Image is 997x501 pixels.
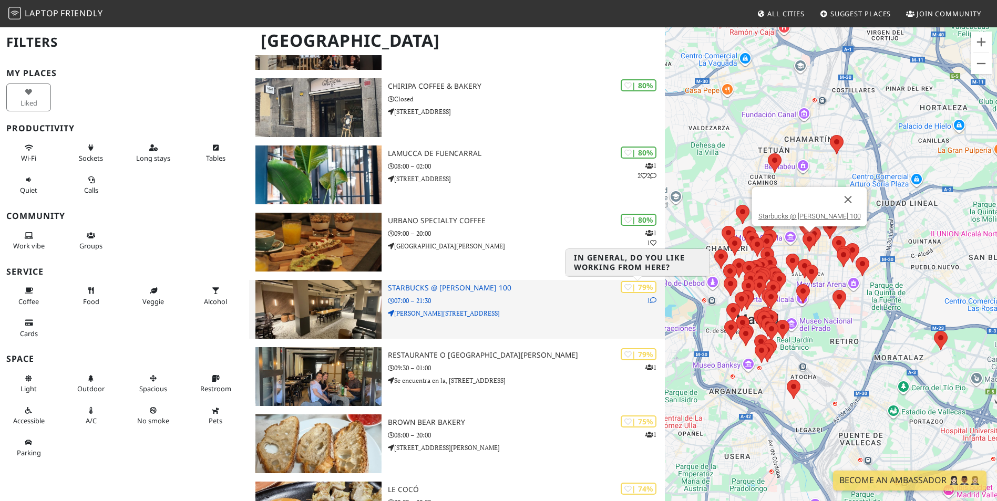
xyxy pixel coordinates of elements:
h3: Le Cocó [388,485,665,494]
button: Sockets [69,139,114,167]
img: Starbucks @ C. de Serrano 100 [255,280,381,339]
span: Power sockets [79,153,103,163]
button: Work vibe [6,227,51,255]
p: 1 1 [645,228,656,248]
button: Coffee [6,282,51,310]
span: Outdoor area [77,384,105,393]
h3: Chiripa Coffee & Bakery [388,82,665,91]
button: Wi-Fi [6,139,51,167]
h1: [GEOGRAPHIC_DATA] [252,26,662,55]
span: Smoke free [137,416,169,425]
span: Video/audio calls [84,185,98,195]
h3: Service [6,267,243,277]
h3: Community [6,211,243,221]
span: Alcohol [204,297,227,306]
h3: Brown Bear Bakery [388,418,665,427]
img: Urbano Specialty Coffee [255,213,381,272]
p: 1 [647,295,656,305]
button: No smoke [131,402,176,430]
button: Groups [69,227,114,255]
img: Restaurante O Cacho do José [255,347,381,406]
p: 1 [645,362,656,372]
button: Food [69,282,114,310]
button: Outdoor [69,370,114,398]
p: [STREET_ADDRESS] [388,174,665,184]
h2: Filters [6,26,243,58]
button: Light [6,370,51,398]
span: Suggest Places [830,9,891,18]
p: Closed [388,94,665,104]
button: Accessible [6,402,51,430]
img: LaptopFriendly [8,7,21,19]
span: Accessible [13,416,45,425]
button: Quiet [6,171,51,199]
h3: My Places [6,68,243,78]
p: 1 [645,430,656,440]
h3: Productivity [6,123,243,133]
a: Chiripa Coffee & Bakery | 80% Chiripa Coffee & Bakery Closed [STREET_ADDRESS] [249,78,664,137]
a: Join Community [902,4,985,23]
h3: In general, do you like working from here? [566,249,710,276]
div: | 75% [621,415,656,427]
span: Quiet [20,185,37,195]
p: 09:30 – 01:00 [388,363,665,373]
div: | 74% [621,483,656,495]
span: Natural light [20,384,37,393]
p: [STREET_ADDRESS][PERSON_NAME] [388,443,665,453]
span: Restroom [200,384,231,393]
h3: Lamucca de Fuencarral [388,149,665,158]
button: A/C [69,402,114,430]
a: Suggest Places [816,4,896,23]
button: Alcohol [193,282,238,310]
img: Lamucca de Fuencarral [255,145,381,204]
button: Parking [6,434,51,462]
div: | 79% [621,348,656,360]
a: Starbucks @ [PERSON_NAME] 100 [758,212,860,220]
div: | 79% [621,281,656,293]
p: 1 2 2 [638,161,656,181]
p: 09:00 – 20:00 [388,228,665,238]
button: Spacious [131,370,176,398]
button: Long stays [131,139,176,167]
p: [STREET_ADDRESS] [388,107,665,117]
span: Coffee [18,297,39,306]
button: Veggie [131,282,176,310]
span: People working [13,241,45,250]
button: Pets [193,402,238,430]
span: Air conditioned [86,416,97,425]
button: Calls [69,171,114,199]
a: Become an Ambassador 🤵🏻‍♀️🤵🏾‍♂️🤵🏼‍♀️ [833,471,986,490]
span: Join Community [917,9,981,18]
div: | 80% [621,147,656,159]
span: Food [83,297,99,306]
img: Chiripa Coffee & Bakery [255,78,381,137]
span: Friendly [60,7,102,19]
div: | 80% [621,214,656,226]
p: [GEOGRAPHIC_DATA][PERSON_NAME] [388,241,665,251]
span: Credit cards [20,329,38,338]
h3: Restaurante O [GEOGRAPHIC_DATA][PERSON_NAME] [388,351,665,360]
button: Zoom out [971,53,992,74]
div: | 80% [621,79,656,91]
a: Lamucca de Fuencarral | 80% 122 Lamucca de Fuencarral 08:00 – 02:00 [STREET_ADDRESS] [249,145,664,204]
img: Brown Bear Bakery [255,414,381,473]
button: Zoom in [971,32,992,53]
span: Veggie [142,297,164,306]
p: 07:00 – 21:30 [388,296,665,306]
span: Long stays [136,153,170,163]
span: Laptop [25,7,59,19]
h3: Urbano Specialty Coffee [388,216,665,225]
button: Tables [193,139,238,167]
a: Starbucks @ C. de Serrano 100 | 79% 1 Starbucks @ [PERSON_NAME] 100 07:00 – 21:30 [PERSON_NAME][S... [249,280,664,339]
p: Se encuentra en la, [STREET_ADDRESS] [388,375,665,385]
h3: Starbucks @ [PERSON_NAME] 100 [388,284,665,293]
button: Cards [6,314,51,342]
span: Pet friendly [209,416,222,425]
button: Close [835,187,860,212]
a: All Cities [753,4,809,23]
p: 08:00 – 20:00 [388,430,665,440]
a: Urbano Specialty Coffee | 80% 11 Urbano Specialty Coffee 09:00 – 20:00 [GEOGRAPHIC_DATA][PERSON_N... [249,213,664,272]
span: Spacious [139,384,167,393]
span: Work-friendly tables [206,153,225,163]
a: Restaurante O Cacho do José | 79% 1 Restaurante O [GEOGRAPHIC_DATA][PERSON_NAME] 09:30 – 01:00 Se... [249,347,664,406]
